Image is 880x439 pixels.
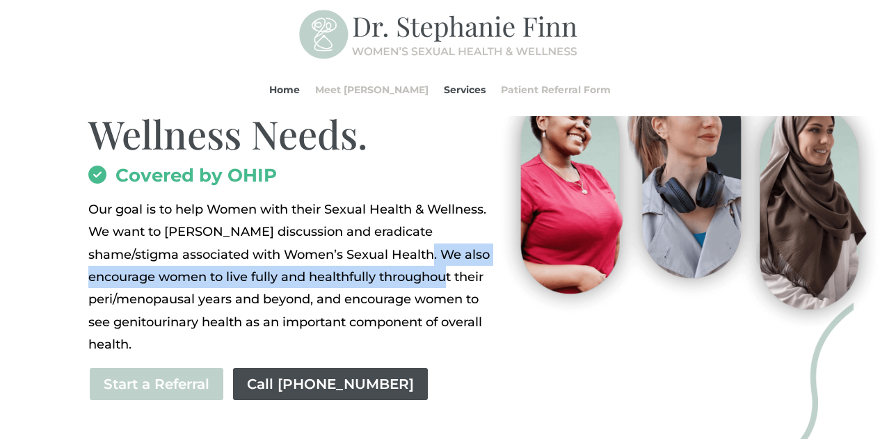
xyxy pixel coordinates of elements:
[501,63,611,116] a: Patient Referral Form
[444,63,486,116] a: Services
[269,63,300,116] a: Home
[88,367,225,401] a: Start a Referral
[88,198,502,356] p: Our goal is to help Women with their Sexual Health & Wellness. We want to [PERSON_NAME] discussio...
[88,198,502,356] div: Page 1
[315,63,429,116] a: Meet [PERSON_NAME]
[232,367,429,401] a: Call [PHONE_NUMBER]
[88,166,502,191] h2: Covered by OHIP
